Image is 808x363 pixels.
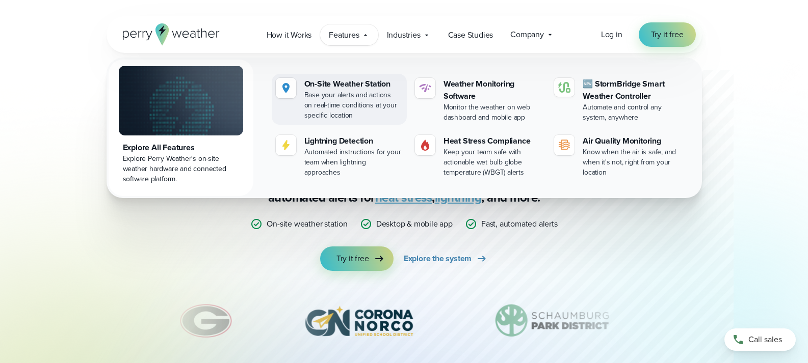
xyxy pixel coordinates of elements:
img: University-of-Georgia.svg [175,295,238,346]
a: Lightning Detection Automated instructions for your team when lightning approaches [272,131,407,182]
div: Heat Stress Compliance [444,135,542,147]
img: aqi-icon.svg [558,139,570,151]
img: software-icon.svg [419,82,431,94]
img: stormbridge-icon-V6.svg [558,82,570,93]
div: Air Quality Monitoring [583,135,681,147]
a: On-Site Weather Station Base your alerts and actions on real-time conditions at your specific loc... [272,74,407,125]
span: Explore the system [404,253,472,265]
span: Features [329,29,359,41]
div: Automated instructions for your team when lightning approaches [304,147,403,178]
p: Stop relying on weather apps you can’t trust — [PERSON_NAME] Weather gives you certainty with rel... [200,157,608,206]
span: Try it free [651,29,684,41]
div: Keep your team safe with actionable wet bulb globe temperature (WBGT) alerts [444,147,542,178]
span: Log in [601,29,622,40]
p: On-site weather station [267,218,347,230]
a: Air Quality Monitoring Know when the air is safe, and when it's not, right from your location [550,131,685,182]
a: Try it free [639,22,696,47]
div: slideshow [158,295,651,351]
span: Company [510,29,544,41]
p: Desktop & mobile app [376,218,453,230]
a: Case Studies [439,24,502,45]
p: Fast, automated alerts [481,218,558,230]
a: How it Works [258,24,321,45]
img: Gas.svg [419,139,431,151]
span: Case Studies [448,29,493,41]
img: Schaumburg-Park-District-1.svg [480,295,625,346]
div: Explore Perry Weather's on-site weather hardware and connected software platform. [123,154,239,184]
a: Call sales [724,328,796,351]
div: Lightning Detection [304,135,403,147]
img: Corona-Norco-Unified-School-District.svg [286,295,431,346]
span: How it Works [267,29,312,41]
div: Base your alerts and actions on real-time conditions at your specific location [304,90,403,121]
img: lightning-icon.svg [280,139,292,151]
span: Call sales [748,333,782,346]
div: 🆕 StormBridge Smart Weather Controller [583,78,681,102]
div: 8 of 12 [480,295,625,346]
img: Location.svg [280,82,292,94]
div: Explore All Features [123,142,239,154]
a: Try it free [320,246,394,271]
div: 6 of 12 [175,295,238,346]
span: Try it free [336,253,369,265]
a: Heat Stress Compliance Keep your team safe with actionable wet bulb globe temperature (WBGT) alerts [411,131,546,182]
div: 7 of 12 [286,295,431,346]
a: Explore All Features Explore Perry Weather's on-site weather hardware and connected software plat... [109,60,253,196]
span: Industries [387,29,421,41]
a: 🆕 StormBridge Smart Weather Controller Automate and control any system, anywhere [550,74,685,127]
div: Automate and control any system, anywhere [583,102,681,123]
div: Know when the air is safe, and when it's not, right from your location [583,147,681,178]
div: Monitor the weather on web dashboard and mobile app [444,102,542,123]
a: Explore the system [404,246,488,271]
div: Weather Monitoring Software [444,78,542,102]
div: On-Site Weather Station [304,78,403,90]
a: Weather Monitoring Software Monitor the weather on web dashboard and mobile app [411,74,546,127]
a: Log in [601,29,622,41]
